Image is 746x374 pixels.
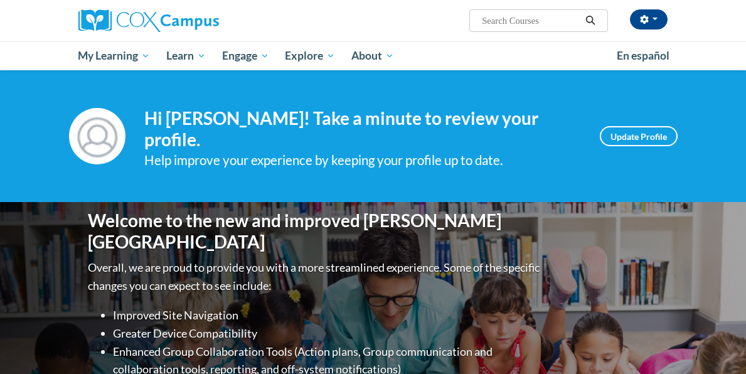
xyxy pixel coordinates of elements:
[351,48,394,63] span: About
[78,48,150,63] span: My Learning
[144,150,581,171] div: Help improve your experience by keeping your profile up to date.
[617,49,669,62] span: En español
[696,324,736,364] iframe: Button to launch messaging window
[69,108,125,164] img: Profile Image
[600,126,678,146] a: Update Profile
[222,48,269,63] span: Engage
[113,324,543,343] li: Greater Device Compatibility
[78,9,262,32] a: Cox Campus
[113,306,543,324] li: Improved Site Navigation
[70,41,159,70] a: My Learning
[630,9,668,29] button: Account Settings
[144,108,581,150] h4: Hi [PERSON_NAME]! Take a minute to review your profile.
[69,41,678,70] div: Main menu
[285,48,335,63] span: Explore
[166,48,206,63] span: Learn
[88,259,543,295] p: Overall, we are proud to provide you with a more streamlined experience. Some of the specific cha...
[609,43,678,69] a: En español
[277,41,343,70] a: Explore
[581,13,600,28] button: Search
[88,210,543,252] h1: Welcome to the new and improved [PERSON_NAME][GEOGRAPHIC_DATA]
[343,41,402,70] a: About
[158,41,214,70] a: Learn
[78,9,219,32] img: Cox Campus
[214,41,277,70] a: Engage
[481,13,581,28] input: Search Courses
